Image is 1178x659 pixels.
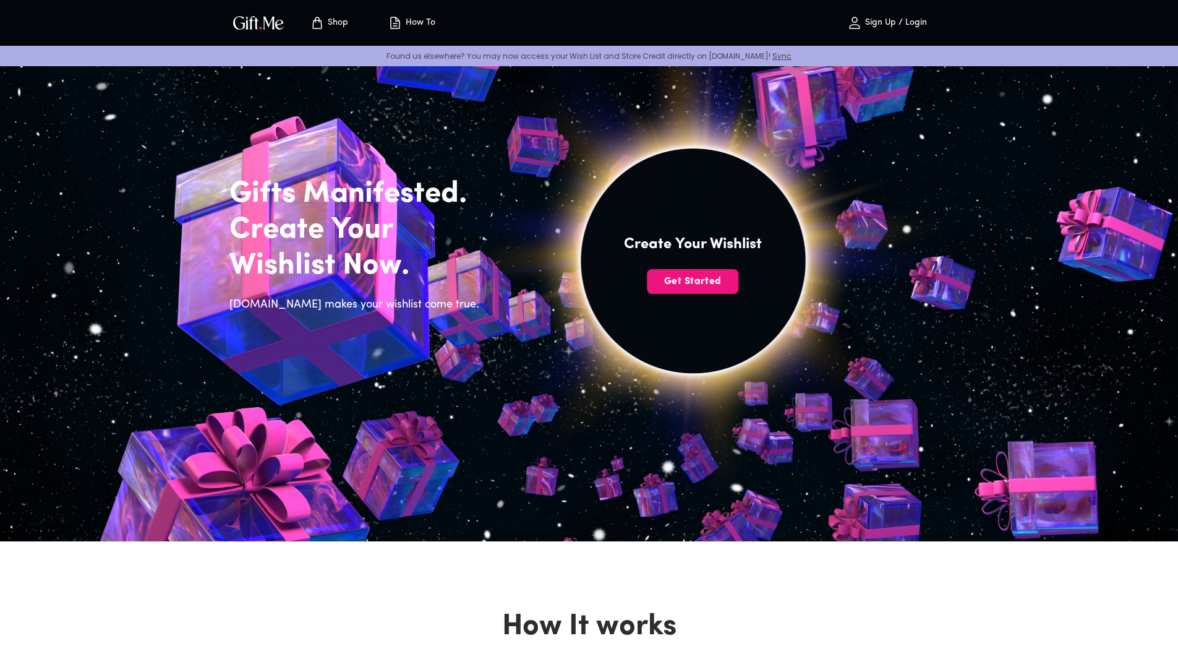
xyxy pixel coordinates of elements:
img: hero_sun.png [415,11,971,539]
img: how-to.svg [388,15,403,30]
h4: Create Your Wishlist [624,235,762,254]
span: Get Started [647,275,738,288]
button: Store page [295,3,363,43]
a: Sync [772,51,792,61]
button: Get Started [647,269,738,294]
button: How To [378,3,446,43]
h2: Gifts Manifested. [229,176,487,212]
p: Sign Up / Login [862,18,927,28]
p: Found us elsewhere? You may now access your Wish List and Store Credit directly on [DOMAIN_NAME]! [10,51,1168,61]
h2: How It works [229,609,949,645]
button: Sign Up / Login [826,3,949,43]
p: Shop [325,18,348,28]
h2: Create Your [229,212,487,248]
h2: Wishlist Now. [229,248,487,284]
button: GiftMe Logo [229,15,288,30]
p: How To [403,18,435,28]
img: GiftMe Logo [231,14,286,32]
h6: [DOMAIN_NAME] makes your wishlist come true. [229,296,487,314]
